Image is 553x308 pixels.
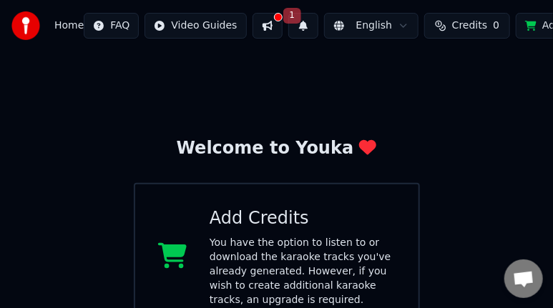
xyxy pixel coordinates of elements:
div: Open chat [504,259,543,298]
button: Video Guides [145,13,246,39]
span: Credits [452,19,487,33]
span: 0 [493,19,499,33]
div: You have the option to listen to or download the karaoke tracks you've already generated. However... [210,236,396,307]
div: Add Credits [210,207,396,230]
button: 1 [288,13,318,39]
button: FAQ [84,13,139,39]
nav: breadcrumb [54,19,84,33]
div: Welcome to Youka [177,137,377,160]
button: Credits0 [424,13,510,39]
span: 1 [283,8,302,24]
span: Home [54,19,84,33]
img: youka [11,11,40,40]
